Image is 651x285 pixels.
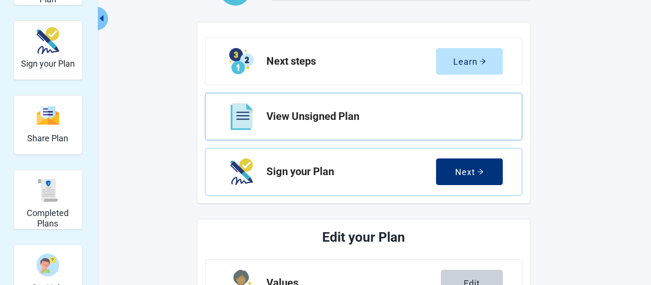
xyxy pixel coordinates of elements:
[27,133,68,144] h2: Share Plan
[13,20,82,80] div: Sign your Plan
[453,57,486,66] div: Learn
[21,59,75,69] h2: Sign your Plan
[97,14,106,23] span: caret-left
[477,168,484,175] span: arrow-right
[96,7,108,30] button: Collapse menu
[13,170,82,229] div: Completed Plans
[266,111,495,122] h2: View Unsigned Plan
[18,208,78,228] h2: Completed Plans
[266,166,436,177] h2: Sign your Plan
[13,95,82,155] div: Share Plan
[36,179,59,202] img: Completed Plans
[266,56,436,67] h2: Next steps
[36,27,59,54] img: Sign your Plan
[36,105,59,126] img: Share Plan
[241,227,487,248] h1: Edit your Plan
[230,158,253,185] img: Step Icon
[231,103,252,130] img: Step Icon
[36,254,59,276] img: Get Help
[479,58,486,65] span: arrow-right
[229,48,254,75] img: Step Icon
[436,158,503,185] button: Nextarrow-right
[455,167,484,177] div: Next
[436,48,503,75] button: Learnarrow-right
